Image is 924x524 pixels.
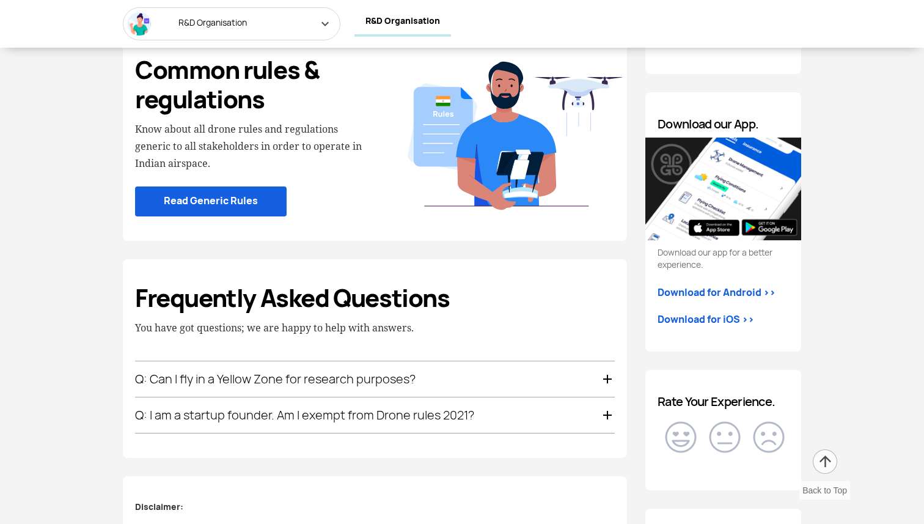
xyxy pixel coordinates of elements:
[658,246,789,271] p: Download our app for a better experience.
[354,7,451,37] a: R&D Organisation
[658,394,789,409] h4: Rate Your Experience.
[812,448,838,475] img: ic_arrow-up.png
[135,284,615,313] h3: Frequently Asked Questions
[799,481,850,500] div: Back to Top
[135,56,366,114] h3: Common rules & regulations
[135,397,615,433] div: Q: I am a startup founder. Am I exempt from Drone rules 2021?
[645,138,801,241] img: Download our App.
[127,12,152,36] img: R&D Organisation
[135,361,615,397] div: Q: Can I fly in a Yellow Zone for research purposes?
[135,186,287,216] a: Read Generic Rules
[658,117,789,131] h4: Download our App.
[135,501,615,513] p: Disclaimer:
[135,120,366,172] p: Know about all drone rules and regulations generic to all stakeholders in order to operate in Ind...
[658,312,754,327] a: Download for iOS >>
[658,286,776,300] a: Download for Android >>
[175,17,254,28] span: R&D Organisation
[135,319,615,336] p: You have got questions; we are happy to help with answers.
